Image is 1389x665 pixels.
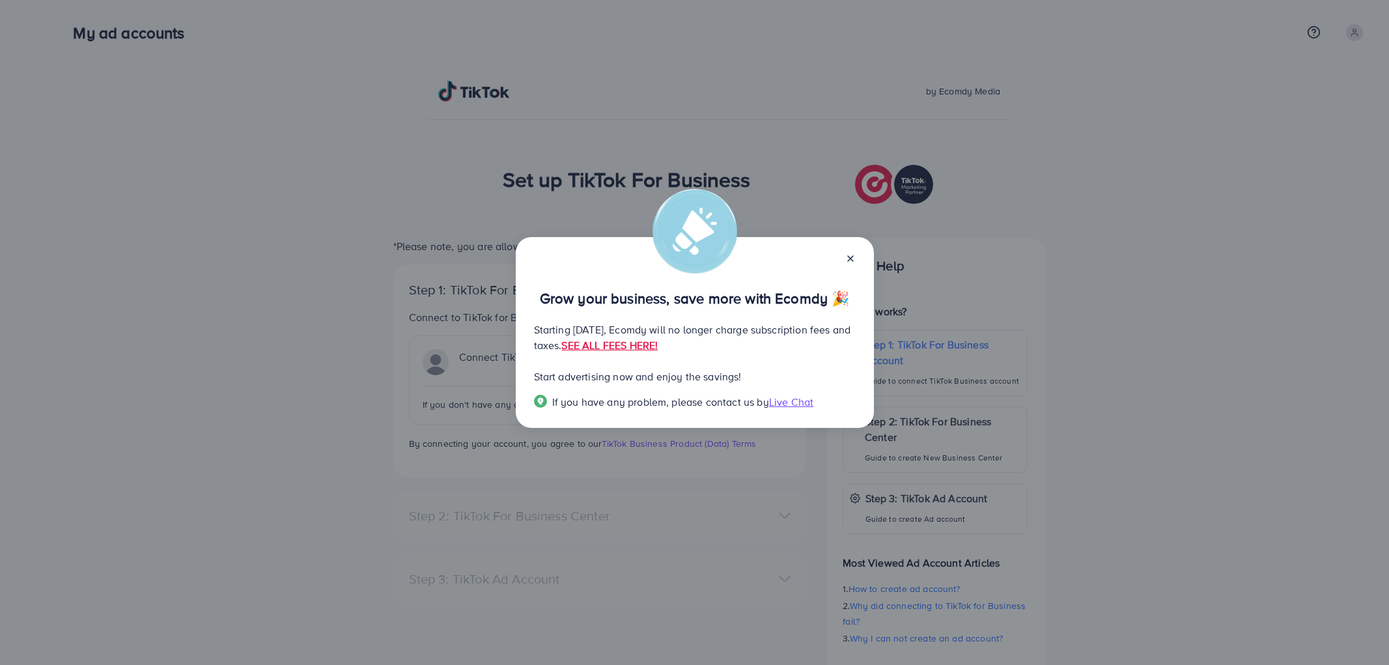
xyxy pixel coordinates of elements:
[534,290,856,306] p: Grow your business, save more with Ecomdy 🎉
[561,338,658,352] a: SEE ALL FEES HERE!
[552,395,769,409] span: If you have any problem, please contact us by
[769,395,813,409] span: Live Chat
[652,189,737,274] img: alert
[534,322,856,353] p: Starting [DATE], Ecomdy will no longer charge subscription fees and taxes.
[534,369,856,384] p: Start advertising now and enjoy the savings!
[534,395,547,408] img: Popup guide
